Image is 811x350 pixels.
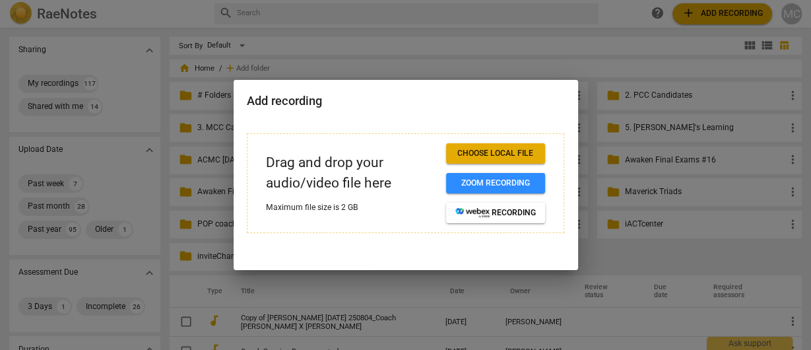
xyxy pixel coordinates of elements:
p: Maximum file size is 2 GB [266,202,437,214]
p: Drag and drop your audio/video file here [266,153,437,193]
button: recording [446,203,545,223]
span: Zoom recording [455,178,536,189]
span: Choose local file [455,148,536,159]
h2: Add recording [247,94,564,108]
button: Choose local file [446,143,545,164]
span: recording [455,207,536,219]
button: Zoom recording [446,173,545,193]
